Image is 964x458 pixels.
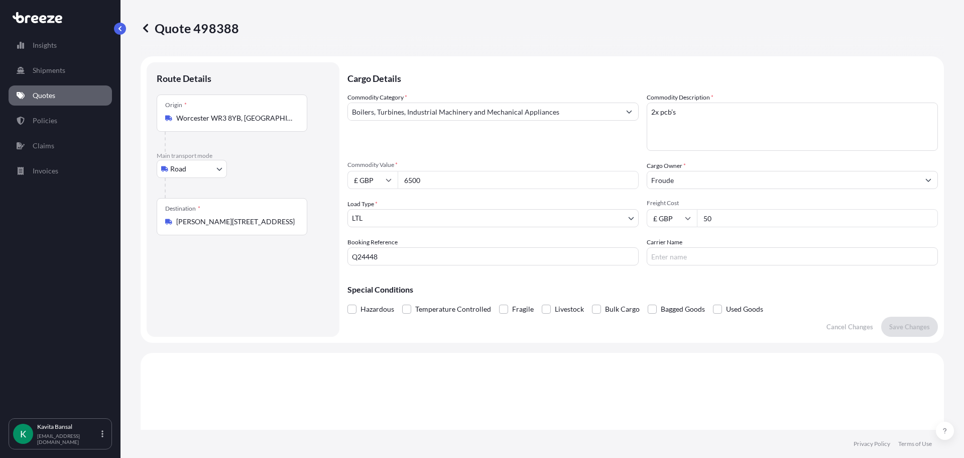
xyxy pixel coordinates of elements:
input: Origin [176,113,295,123]
span: Road [170,164,186,174]
input: Type amount [398,171,639,189]
label: Carrier Name [647,237,682,247]
span: Livestock [555,302,584,317]
a: Privacy Policy [854,440,890,448]
label: Commodity Category [347,93,407,103]
button: Save Changes [881,317,938,337]
a: Claims [9,136,112,156]
div: Origin [165,101,187,109]
span: Commodity Value [347,161,639,169]
a: Quotes [9,85,112,106]
p: Claims [33,141,54,151]
p: Quote 498388 [141,20,239,36]
span: Hazardous [360,302,394,317]
input: Enter amount [697,209,938,227]
p: Cancel Changes [826,322,873,332]
p: Special Conditions [347,286,938,294]
p: Route Details [157,72,211,84]
span: Freight Cost [647,199,938,207]
p: Invoices [33,166,58,176]
button: Show suggestions [620,103,638,121]
button: Select transport [157,160,227,178]
a: Shipments [9,60,112,80]
input: Your internal reference [347,247,639,265]
span: K [20,429,26,439]
input: Select a commodity type [348,103,620,121]
a: Policies [9,111,112,131]
span: Bagged Goods [661,302,705,317]
button: LTL [347,209,639,227]
p: [EMAIL_ADDRESS][DOMAIN_NAME] [37,433,99,445]
span: Fragile [512,302,534,317]
label: Cargo Owner [647,161,686,171]
span: Used Goods [726,302,763,317]
p: Policies [33,116,57,126]
p: Save Changes [889,322,930,332]
span: Load Type [347,199,378,209]
input: Enter name [647,247,938,265]
p: Cargo Details [347,62,938,93]
p: Shipments [33,65,65,75]
button: Cancel Changes [818,317,881,337]
a: Insights [9,35,112,55]
p: Main transport mode [157,152,329,160]
span: LTL [352,213,363,223]
p: Kavita Bansal [37,423,99,431]
label: Booking Reference [347,237,398,247]
span: Bulk Cargo [605,302,640,317]
input: Full name [647,171,919,189]
a: Invoices [9,161,112,181]
label: Commodity Description [647,93,713,103]
button: Show suggestions [919,171,937,189]
textarea: 2x pcb’s [647,103,938,151]
p: Insights [33,40,57,50]
input: Destination [176,217,295,227]
a: Terms of Use [898,440,932,448]
span: Temperature Controlled [415,302,491,317]
div: Destination [165,205,200,213]
p: Quotes [33,90,55,101]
